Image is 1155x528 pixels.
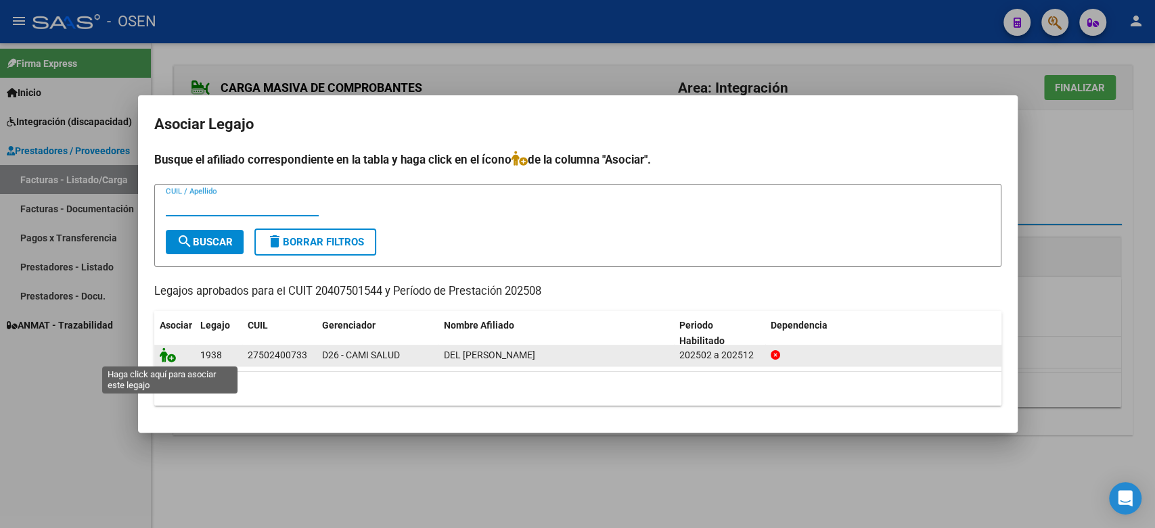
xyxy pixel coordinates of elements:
[177,236,233,248] span: Buscar
[771,320,828,331] span: Dependencia
[674,311,765,356] datatable-header-cell: Periodo Habilitado
[322,320,376,331] span: Gerenciador
[248,347,307,363] div: 27502400733
[248,320,268,331] span: CUIL
[200,320,230,331] span: Legajo
[160,320,192,331] span: Asociar
[166,230,244,254] button: Buscar
[254,229,376,256] button: Borrar Filtros
[195,311,242,356] datatable-header-cell: Legajo
[154,151,1001,168] h4: Busque el afiliado correspondiente en la tabla y haga click en el ícono de la columna "Asociar".
[154,372,1001,406] div: 1 registros
[1109,482,1141,514] div: Open Intercom Messenger
[154,311,195,356] datatable-header-cell: Asociar
[679,347,760,363] div: 202502 a 202512
[438,311,675,356] datatable-header-cell: Nombre Afiliado
[322,350,400,360] span: D26 - CAMI SALUD
[679,320,725,346] span: Periodo Habilitado
[154,112,1001,137] h2: Asociar Legajo
[317,311,438,356] datatable-header-cell: Gerenciador
[267,233,283,249] mat-icon: delete
[267,236,364,248] span: Borrar Filtros
[177,233,193,249] mat-icon: search
[765,311,1001,356] datatable-header-cell: Dependencia
[154,283,1001,300] p: Legajos aprobados para el CUIT 20407501544 y Período de Prestación 202508
[444,320,514,331] span: Nombre Afiliado
[200,350,222,360] span: 1938
[242,311,317,356] datatable-header-cell: CUIL
[444,350,535,360] span: DEL PRADO MALENA BELEN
